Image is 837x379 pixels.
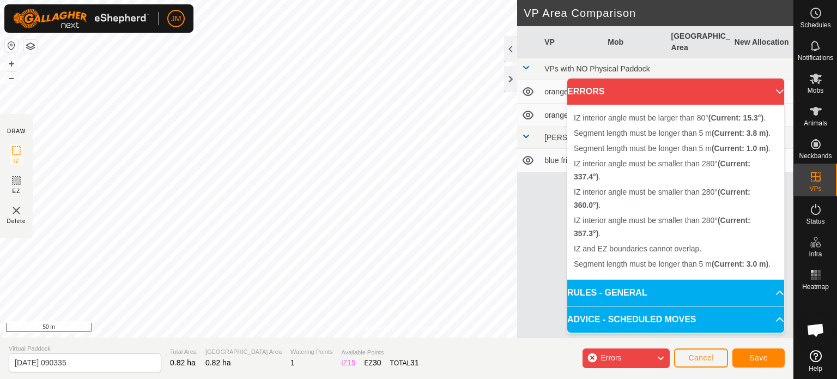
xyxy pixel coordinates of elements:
div: IZ [341,357,355,369]
span: Help [809,365,822,372]
th: VP [540,26,603,58]
span: 1 [290,358,295,367]
span: VPs [809,185,821,192]
span: RULES - GENERAL [567,286,647,299]
span: 30 [373,358,381,367]
b: (Current: 3.8 m) [712,129,768,137]
td: orange sat [540,104,603,127]
span: Errors [601,353,621,362]
span: 0.82 ha [205,358,231,367]
span: Cancel [688,353,714,362]
span: Segment length must be longer than 5 m . [574,260,771,268]
img: Gallagher Logo [13,9,149,28]
p-accordion-header: ADVICE - SCHEDULED MOVES [567,306,784,333]
span: Notifications [798,55,833,61]
b: (Current: 1.0 m) [712,144,768,153]
div: EZ [365,357,381,369]
span: Available Points [341,348,418,357]
th: Mob [603,26,666,58]
span: IZ interior angle must be smaller than 280° . [574,188,750,209]
span: IZ interior angle must be smaller than 280° . [574,216,750,238]
a: Privacy Policy [354,323,395,333]
td: blue fri [540,149,603,172]
span: 31 [410,358,419,367]
button: Save [732,348,785,368]
span: Segment length must be longer than 5 m . [574,144,771,153]
button: + [5,57,18,70]
span: IZ interior angle must be smaller than 280° . [574,159,750,181]
span: Save [749,353,768,362]
span: Animals [804,120,827,127]
span: Total Area [170,347,197,357]
span: Heatmap [802,284,829,290]
div: Open chat [799,314,832,346]
span: Watering Points [290,347,332,357]
button: Reset Map [5,39,18,52]
span: Infra [809,251,822,257]
b: (Current: 3.0 m) [712,260,768,268]
span: [GEOGRAPHIC_DATA] Area [205,347,282,357]
span: JM [171,13,181,25]
p-accordion-content: ERRORS [567,105,784,279]
span: IZ and EZ boundaries cannot overlap. [574,244,701,253]
span: Schedules [800,22,830,28]
button: – [5,71,18,85]
div: DRAW [7,127,26,135]
span: Segment length must be longer than 5 m . [574,129,771,137]
a: Contact Us [408,323,440,333]
a: Help [794,346,837,376]
th: New Allocation [730,26,793,58]
button: Cancel [674,348,728,368]
span: Status [806,218,824,225]
span: Neckbands [799,153,832,159]
b: (Current: 15.3°) [708,113,763,122]
span: ADVICE - SCHEDULED MOVES [567,313,696,326]
span: IZ [14,157,20,165]
span: 0.82 ha [170,358,196,367]
p-accordion-header: RULES - GENERAL [567,280,784,306]
span: Delete [7,217,26,225]
button: Map Layers [24,40,37,53]
div: TOTAL [390,357,419,369]
span: EZ [13,187,21,195]
img: VP [10,204,23,217]
span: ERRORS [567,85,604,98]
span: VPs with NO Physical Paddock [544,64,650,73]
span: IZ interior angle must be larger than 80° . [574,113,766,122]
span: Mobs [808,87,823,94]
p-accordion-header: ERRORS [567,79,784,105]
th: [GEOGRAPHIC_DATA] Area [667,26,730,58]
span: [PERSON_NAME] physical [544,133,637,142]
h2: VP Area Comparison [524,7,793,20]
span: 15 [347,358,356,367]
td: orange fri [540,80,603,104]
span: Virtual Paddock [9,344,161,353]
